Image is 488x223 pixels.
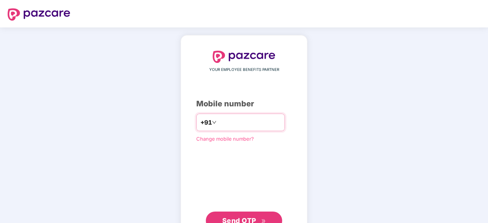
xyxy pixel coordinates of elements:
span: YOUR EMPLOYEE BENEFITS PARTNER [209,67,279,73]
a: Change mobile number? [196,136,254,142]
span: down [212,120,217,125]
img: logo [8,8,70,21]
img: logo [213,51,275,63]
span: +91 [200,118,212,127]
div: Mobile number [196,98,292,110]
